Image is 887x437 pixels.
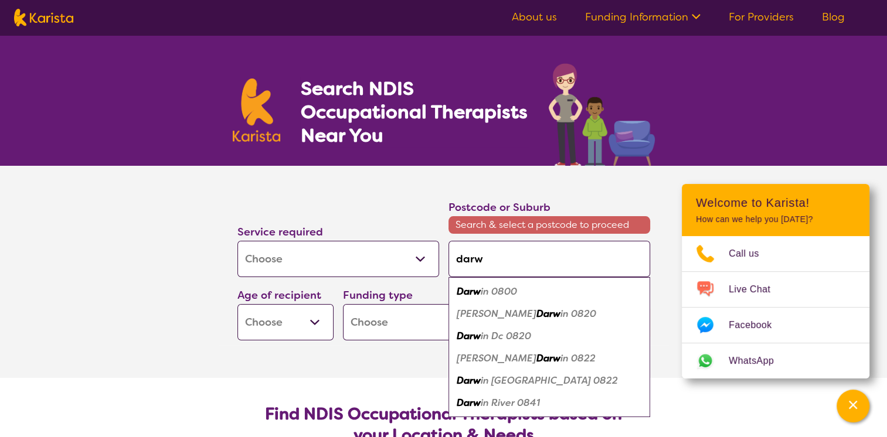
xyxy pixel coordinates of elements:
[536,352,560,364] em: Darw
[696,196,855,210] h2: Welcome to Karista!
[682,184,869,378] div: Channel Menu
[233,78,281,142] img: Karista logo
[560,308,596,320] em: in 0820
[536,308,560,320] em: Darw
[448,241,650,277] input: Type
[457,374,481,387] em: Darw
[237,225,323,239] label: Service required
[454,325,644,347] div: Darwin Dc 0820
[729,10,794,24] a: For Providers
[560,352,596,364] em: in 0822
[682,236,869,378] ul: Choose channel
[454,347,644,370] div: Charles Darwin 0822
[585,10,701,24] a: Funding Information
[457,330,481,342] em: Darw
[300,77,528,147] h1: Search NDIS Occupational Therapists Near You
[481,374,618,387] em: in [GEOGRAPHIC_DATA] 0822
[822,10,845,24] a: Blog
[343,288,413,302] label: Funding type
[682,343,869,378] a: Web link opens in a new tab.
[454,370,644,392] div: Darwin River Dam 0822
[454,303,644,325] div: Charles Darwin 0820
[237,288,321,302] label: Age of recipient
[481,285,517,298] em: in 0800
[729,316,786,334] span: Facebook
[549,63,655,166] img: occupational-therapy
[457,397,481,409] em: Darw
[14,9,73,26] img: Karista logo
[696,214,855,224] p: How can we help you [DATE]?
[454,392,644,414] div: Darwin River 0841
[481,330,531,342] em: in Dc 0820
[481,397,540,409] em: in River 0841
[729,352,788,370] span: WhatsApp
[512,10,557,24] a: About us
[454,281,644,303] div: Darwin 0800
[457,352,536,364] em: [PERSON_NAME]
[729,245,773,262] span: Call us
[729,281,784,298] span: Live Chat
[448,200,550,214] label: Postcode or Suburb
[448,216,650,234] span: Search & select a postcode to proceed
[837,390,869,422] button: Channel Menu
[457,308,536,320] em: [PERSON_NAME]
[457,285,481,298] em: Darw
